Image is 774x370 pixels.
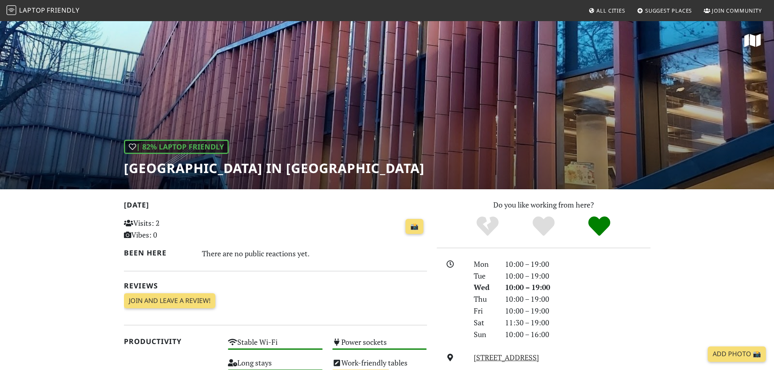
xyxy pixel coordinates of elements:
[7,5,16,15] img: LaptopFriendly
[124,217,219,241] p: Visits: 2 Vibes: 0
[124,201,427,212] h2: [DATE]
[47,6,79,15] span: Friendly
[405,219,423,234] a: 📸
[634,3,696,18] a: Suggest Places
[474,353,539,362] a: [STREET_ADDRESS]
[571,215,627,238] div: Definitely!
[712,7,762,14] span: Join Community
[124,160,425,176] h1: [GEOGRAPHIC_DATA] in [GEOGRAPHIC_DATA]
[708,346,766,362] a: Add Photo 📸
[469,317,500,329] div: Sat
[469,293,500,305] div: Thu
[596,7,625,14] span: All Cities
[223,335,327,356] div: Stable Wi-Fi
[202,247,427,260] div: There are no public reactions yet.
[124,281,427,290] h2: Reviews
[500,329,655,340] div: 10:00 – 16:00
[469,281,500,293] div: Wed
[327,335,432,356] div: Power sockets
[500,305,655,317] div: 10:00 – 19:00
[469,305,500,317] div: Fri
[469,329,500,340] div: Sun
[460,215,516,238] div: No
[124,140,229,154] div: | 82% Laptop Friendly
[500,293,655,305] div: 10:00 – 19:00
[124,337,219,346] h2: Productivity
[124,293,215,309] a: Join and leave a review!
[500,281,655,293] div: 10:00 – 19:00
[645,7,692,14] span: Suggest Places
[500,258,655,270] div: 10:00 – 19:00
[437,199,650,211] p: Do you like working from here?
[469,258,500,270] div: Mon
[124,249,193,257] h2: Been here
[516,215,572,238] div: Yes
[500,270,655,282] div: 10:00 – 19:00
[700,3,765,18] a: Join Community
[500,317,655,329] div: 11:30 – 19:00
[469,270,500,282] div: Tue
[585,3,629,18] a: All Cities
[7,4,80,18] a: LaptopFriendly LaptopFriendly
[19,6,46,15] span: Laptop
